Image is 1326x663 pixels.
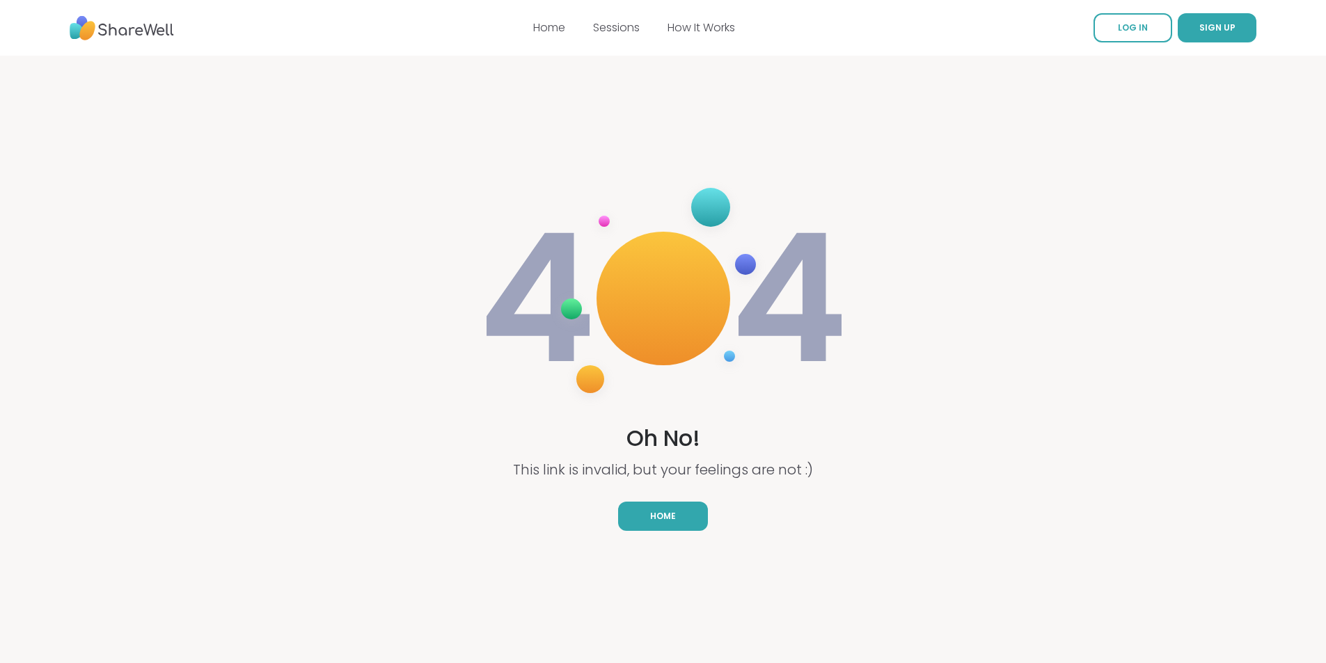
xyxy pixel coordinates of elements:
span: LOG IN [1118,22,1148,33]
a: Sessions [593,19,640,35]
span: SIGN UP [1199,22,1236,33]
a: Home [533,19,565,35]
button: SIGN UP [1178,13,1256,42]
a: Home [618,502,708,531]
img: ShareWell Nav Logo [70,9,174,47]
span: Home [650,510,676,522]
p: This link is invalid, but your feelings are not :) [513,460,813,479]
h1: Oh No! [626,423,700,454]
a: LOG IN [1094,13,1172,42]
img: 404 [478,174,849,423]
a: How It Works [668,19,735,35]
